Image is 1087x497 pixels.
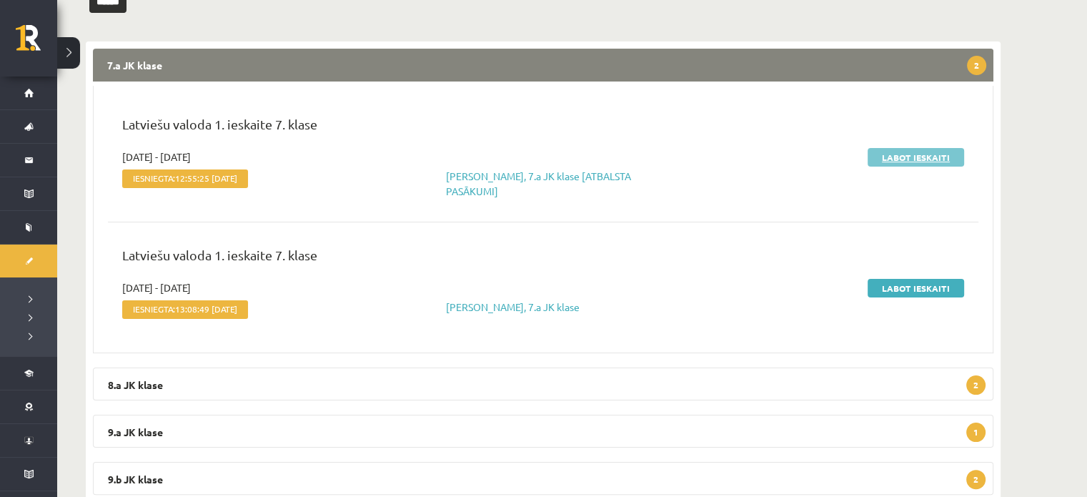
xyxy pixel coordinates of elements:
a: [PERSON_NAME], 7.a JK klase [446,300,580,313]
legend: 8.a JK klase [93,368,993,400]
p: Latviešu valoda 1. ieskaite 7. klase [122,114,964,141]
span: [DATE] - [DATE] [122,280,191,295]
span: 13:08:49 [DATE] [175,304,237,314]
span: Iesniegta: [122,300,248,319]
span: [DATE] - [DATE] [122,149,191,164]
legend: 9.a JK klase [93,415,993,448]
legend: 9.b JK klase [93,462,993,495]
span: Iesniegta: [122,169,248,188]
a: Labot ieskaiti [868,279,964,297]
legend: 7.a JK klase [93,49,993,82]
a: Labot ieskaiti [868,148,964,167]
span: 2 [966,470,986,489]
span: 2 [967,56,986,75]
span: 2 [966,375,986,395]
a: Rīgas 1. Tālmācības vidusskola [16,25,57,61]
span: 1 [966,423,986,442]
span: 12:55:25 [DATE] [175,173,237,183]
p: Latviešu valoda 1. ieskaite 7. klase [122,245,964,272]
a: [PERSON_NAME], 7.a JK klase [ATBALSTA PASĀKUMI] [446,169,631,197]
